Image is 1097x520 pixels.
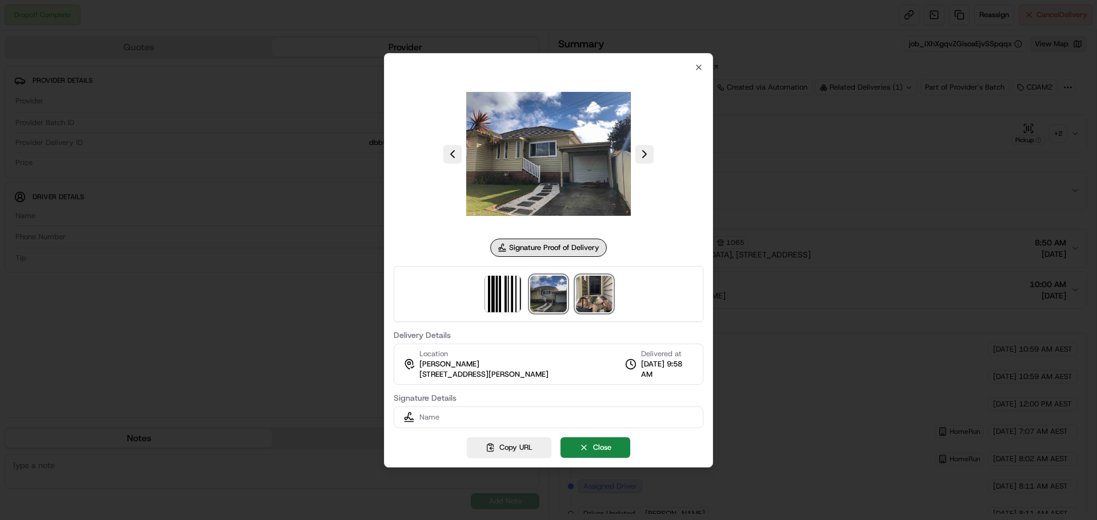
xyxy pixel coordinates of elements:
[576,276,612,312] img: signature_proof_of_delivery image
[485,276,521,312] img: barcode_scan_on_pickup image
[419,369,548,380] span: [STREET_ADDRESS][PERSON_NAME]
[394,394,703,402] label: Signature Details
[560,437,630,458] button: Close
[419,349,448,359] span: Location
[466,72,631,236] img: signature_proof_of_delivery image
[467,437,551,458] button: Copy URL
[530,276,567,312] img: signature_proof_of_delivery image
[490,239,607,257] div: Signature Proof of Delivery
[394,331,703,339] label: Delivery Details
[419,359,479,369] span: [PERSON_NAME]
[419,412,439,422] span: Name
[641,349,694,359] span: Delivered at
[641,359,694,380] span: [DATE] 9:58 AM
